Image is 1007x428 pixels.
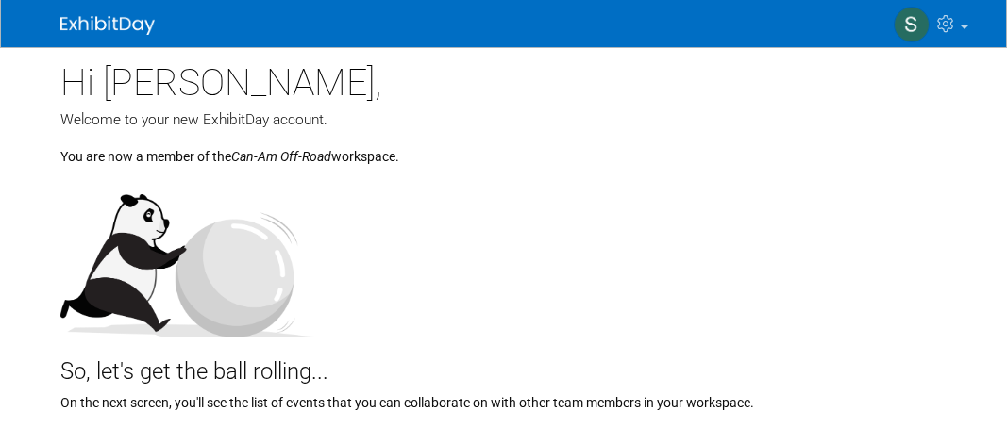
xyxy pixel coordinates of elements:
[60,47,948,109] div: Hi [PERSON_NAME],
[60,109,948,130] div: Welcome to your new ExhibitDay account.
[60,16,155,35] img: ExhibitDay
[60,130,948,166] div: You are now a member of the workspace.
[60,175,315,337] img: Let's get the ball rolling
[894,7,930,42] img: Sonia Ranellucci
[60,337,948,388] div: So, let's get the ball rolling...
[60,388,948,412] div: On the next screen, you'll see the list of events that you can collaborate on with other team mem...
[231,149,331,164] i: Can-Am Off-Road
